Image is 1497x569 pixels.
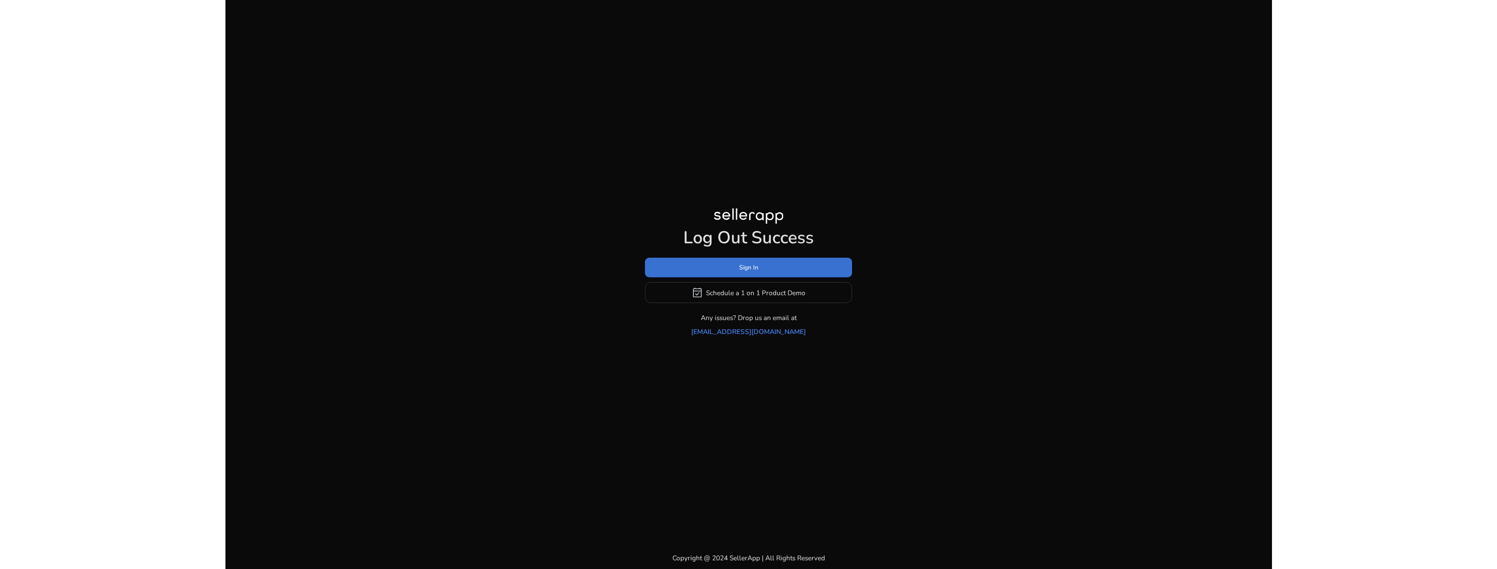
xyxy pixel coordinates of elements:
[739,263,758,272] span: Sign In
[645,228,852,249] h1: Log Out Success
[645,258,852,277] button: Sign In
[701,313,797,323] p: Any issues? Drop us an email at
[692,287,703,298] span: event_available
[691,327,806,337] a: [EMAIL_ADDRESS][DOMAIN_NAME]
[645,282,852,303] button: event_availableSchedule a 1 on 1 Product Demo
